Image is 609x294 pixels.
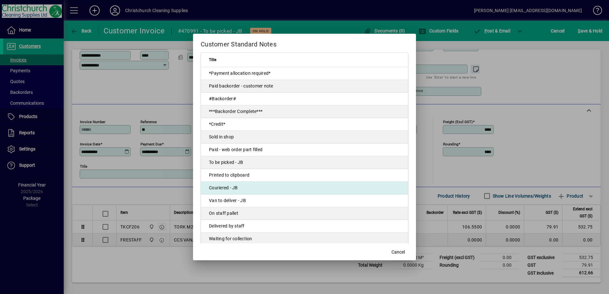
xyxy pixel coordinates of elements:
td: Printed to clipboard [201,169,408,182]
td: Waiting for collection [201,233,408,245]
td: Van to deliver - JB [201,194,408,207]
td: *Payment allocation required* [201,67,408,80]
td: On staff pallet [201,207,408,220]
button: Cancel [388,246,408,258]
td: Paid - web order part filled [201,143,408,156]
td: To be picked - JB [201,156,408,169]
td: Sold in shop [201,131,408,143]
span: Title [209,56,216,63]
td: Delivered by staff [201,220,408,233]
td: Couriered - JB [201,182,408,194]
td: #Backorder# [201,93,408,105]
h2: Customer Standard Notes [193,34,416,52]
span: Cancel [391,249,405,255]
td: Paid backorder - customer note [201,80,408,93]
